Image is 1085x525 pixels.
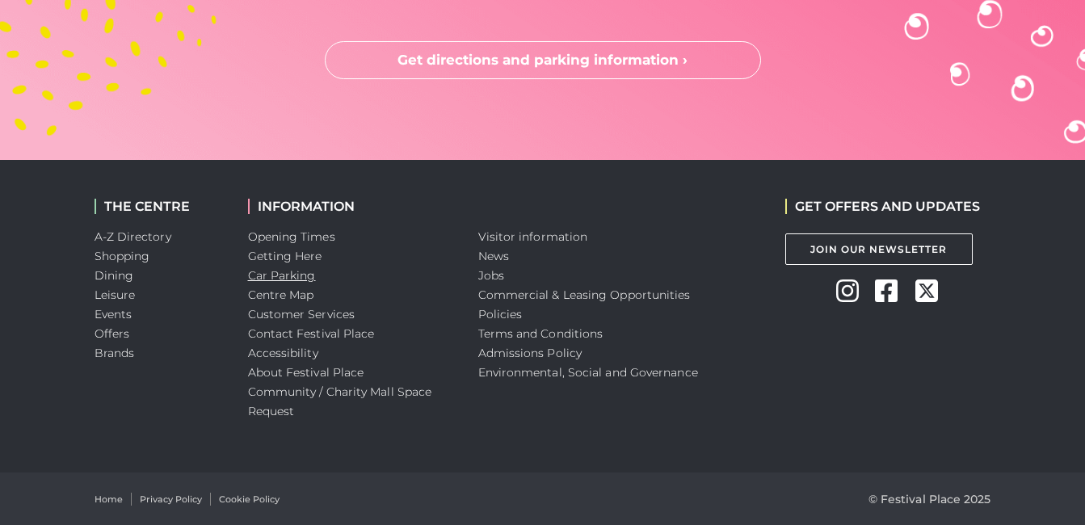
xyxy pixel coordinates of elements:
a: Offers [95,326,130,341]
h2: INFORMATION [248,199,454,214]
a: Shopping [95,249,150,263]
a: Customer Services [248,307,355,321]
a: Home [95,493,123,506]
a: A-Z Directory [95,229,171,244]
a: Community / Charity Mall Space Request [248,384,432,418]
a: Car Parking [248,268,316,283]
h2: THE CENTRE [95,199,224,214]
a: Brands [95,346,135,360]
a: Commercial & Leasing Opportunities [478,288,691,302]
a: Admissions Policy [478,346,582,360]
a: News [478,249,509,263]
p: © Festival Place 2025 [868,489,991,509]
a: Get directions and parking information › [325,41,761,80]
a: Centre Map [248,288,314,302]
a: Getting Here [248,249,322,263]
a: Terms and Conditions [478,326,603,341]
a: Accessibility [248,346,318,360]
h2: GET OFFERS AND UPDATES [785,199,980,214]
a: Jobs [478,268,504,283]
a: Contact Festival Place [248,326,375,341]
a: Leisure [95,288,136,302]
a: Visitor information [478,229,588,244]
a: Join Our Newsletter [785,233,973,265]
a: Opening Times [248,229,335,244]
a: Environmental, Social and Governance [478,365,698,380]
a: Privacy Policy [140,493,202,506]
a: About Festival Place [248,365,364,380]
a: Cookie Policy [219,493,280,506]
a: Policies [478,307,523,321]
a: Dining [95,268,134,283]
a: Events [95,307,132,321]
